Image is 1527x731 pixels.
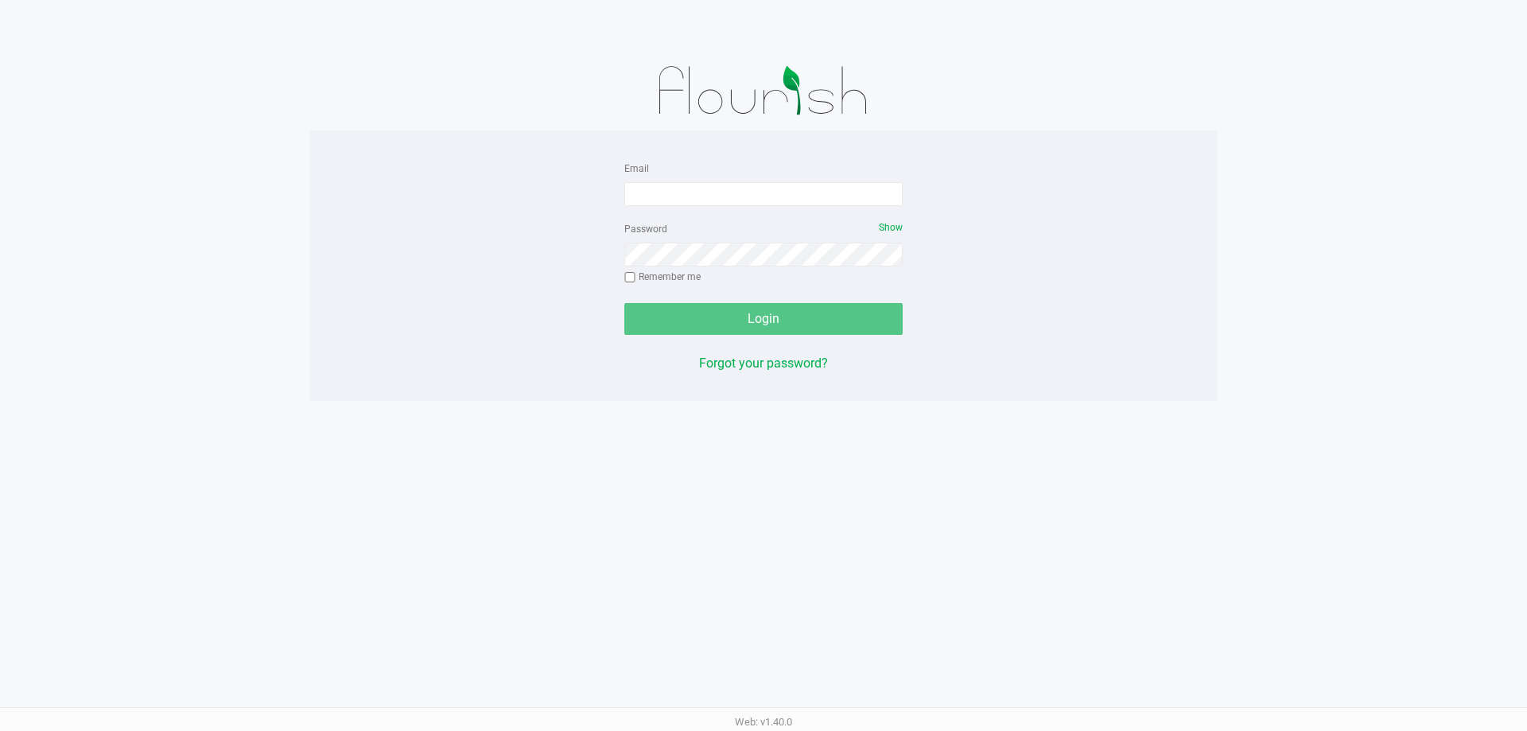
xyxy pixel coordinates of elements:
label: Remember me [624,270,701,284]
input: Remember me [624,272,635,283]
span: Web: v1.40.0 [735,716,792,728]
span: Show [879,222,903,233]
label: Email [624,161,649,176]
label: Password [624,222,667,236]
button: Forgot your password? [699,354,828,373]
